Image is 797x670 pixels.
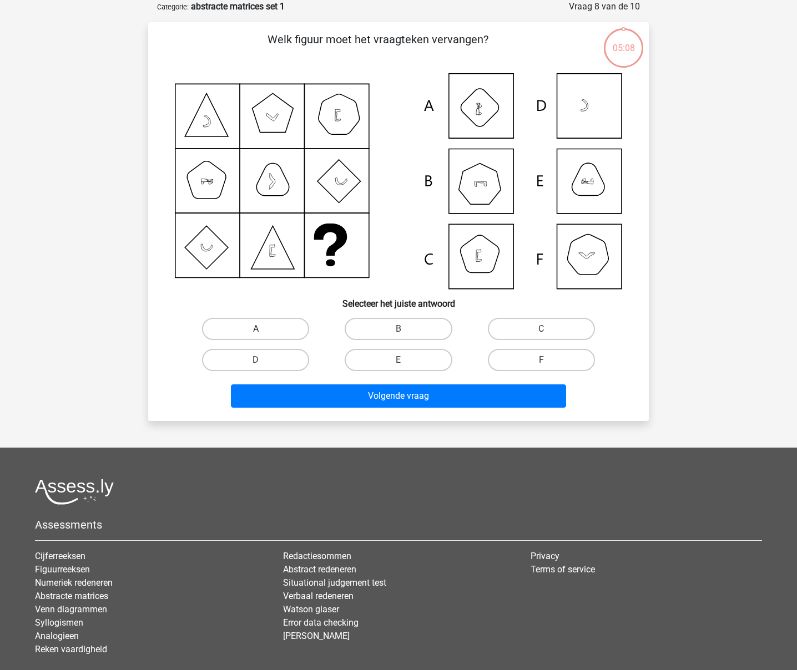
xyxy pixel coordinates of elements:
label: A [202,318,309,340]
img: Assessly logo [35,479,114,505]
button: Volgende vraag [231,384,567,408]
div: 05:08 [603,27,644,55]
a: Watson glaser [283,604,339,615]
h6: Selecteer het juiste antwoord [166,290,631,309]
a: Venn diagrammen [35,604,107,615]
a: Figuurreeksen [35,564,90,575]
a: [PERSON_NAME] [283,631,350,641]
a: Privacy [531,551,559,561]
a: Verbaal redeneren [283,591,354,601]
a: Redactiesommen [283,551,351,561]
a: Reken vaardigheid [35,644,107,654]
a: Error data checking [283,617,359,628]
label: E [345,349,452,371]
a: Cijferreeksen [35,551,85,561]
small: Categorie: [157,3,189,11]
a: Situational judgement test [283,577,386,588]
label: D [202,349,309,371]
a: Abstract redeneren [283,564,356,575]
a: Abstracte matrices [35,591,108,601]
label: F [488,349,595,371]
a: Analogieen [35,631,79,641]
a: Numeriek redeneren [35,577,113,588]
a: Terms of service [531,564,595,575]
h5: Assessments [35,518,762,531]
label: B [345,318,452,340]
a: Syllogismen [35,617,83,628]
label: C [488,318,595,340]
p: Welk figuur moet het vraagteken vervangen? [166,31,589,64]
strong: abstracte matrices set 1 [191,1,285,12]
